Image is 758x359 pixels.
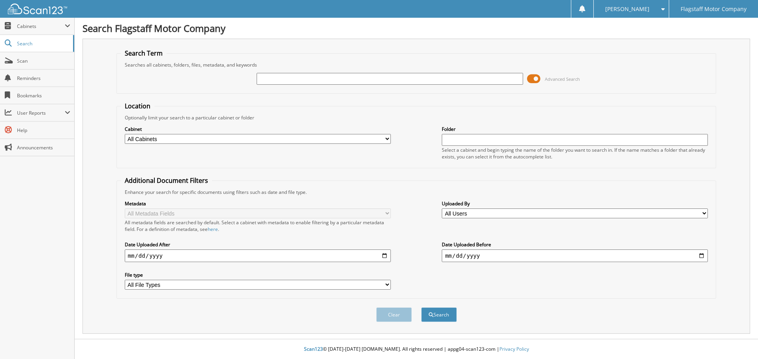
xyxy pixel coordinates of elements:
span: Flagstaff Motor Company [681,7,747,11]
div: Searches all cabinets, folders, files, metadata, and keywords [121,61,712,68]
span: Bookmarks [17,92,70,99]
label: Folder [442,126,708,132]
img: scan123-logo-white.svg [8,4,67,14]
button: Search [421,307,457,322]
label: Date Uploaded After [125,241,391,248]
label: Date Uploaded Before [442,241,708,248]
legend: Location [121,102,154,110]
span: User Reports [17,110,65,116]
input: end [442,249,708,262]
label: File type [125,272,391,278]
span: Help [17,127,70,134]
div: Select a cabinet and begin typing the name of the folder you want to search in. If the name match... [442,147,708,160]
span: Reminders [17,75,70,82]
span: Announcements [17,144,70,151]
div: Enhance your search for specific documents using filters such as date and file type. [121,189,712,195]
div: All metadata fields are searched by default. Select a cabinet with metadata to enable filtering b... [125,219,391,233]
h1: Search Flagstaff Motor Company [83,22,750,35]
a: here [208,226,218,233]
span: Scan [17,58,70,64]
button: Clear [376,307,412,322]
span: Scan123 [304,346,323,352]
span: [PERSON_NAME] [605,7,649,11]
label: Uploaded By [442,200,708,207]
label: Metadata [125,200,391,207]
input: start [125,249,391,262]
legend: Additional Document Filters [121,176,212,185]
span: Cabinets [17,23,65,30]
legend: Search Term [121,49,167,58]
label: Cabinet [125,126,391,132]
div: Optionally limit your search to a particular cabinet or folder [121,114,712,121]
a: Privacy Policy [499,346,529,352]
div: © [DATE]-[DATE] [DOMAIN_NAME]. All rights reserved | appg04-scan123-com | [75,340,758,359]
span: Search [17,40,69,47]
iframe: Chat Widget [719,321,758,359]
span: Advanced Search [545,76,580,82]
